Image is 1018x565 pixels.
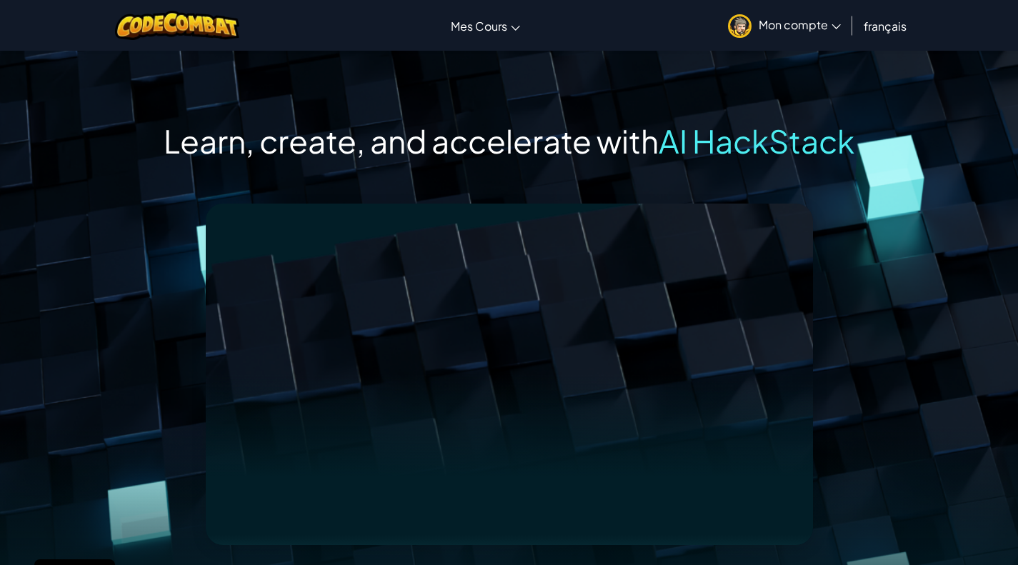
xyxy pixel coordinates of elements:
[864,19,907,34] span: français
[759,17,841,32] span: Mon compte
[721,3,848,48] a: Mon compte
[857,6,914,45] a: français
[444,6,527,45] a: Mes Cours
[115,11,240,40] img: CodeCombat logo
[451,19,507,34] span: Mes Cours
[659,121,854,161] span: AI HackStack
[164,121,659,161] span: Learn, create, and accelerate with
[728,14,752,38] img: avatar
